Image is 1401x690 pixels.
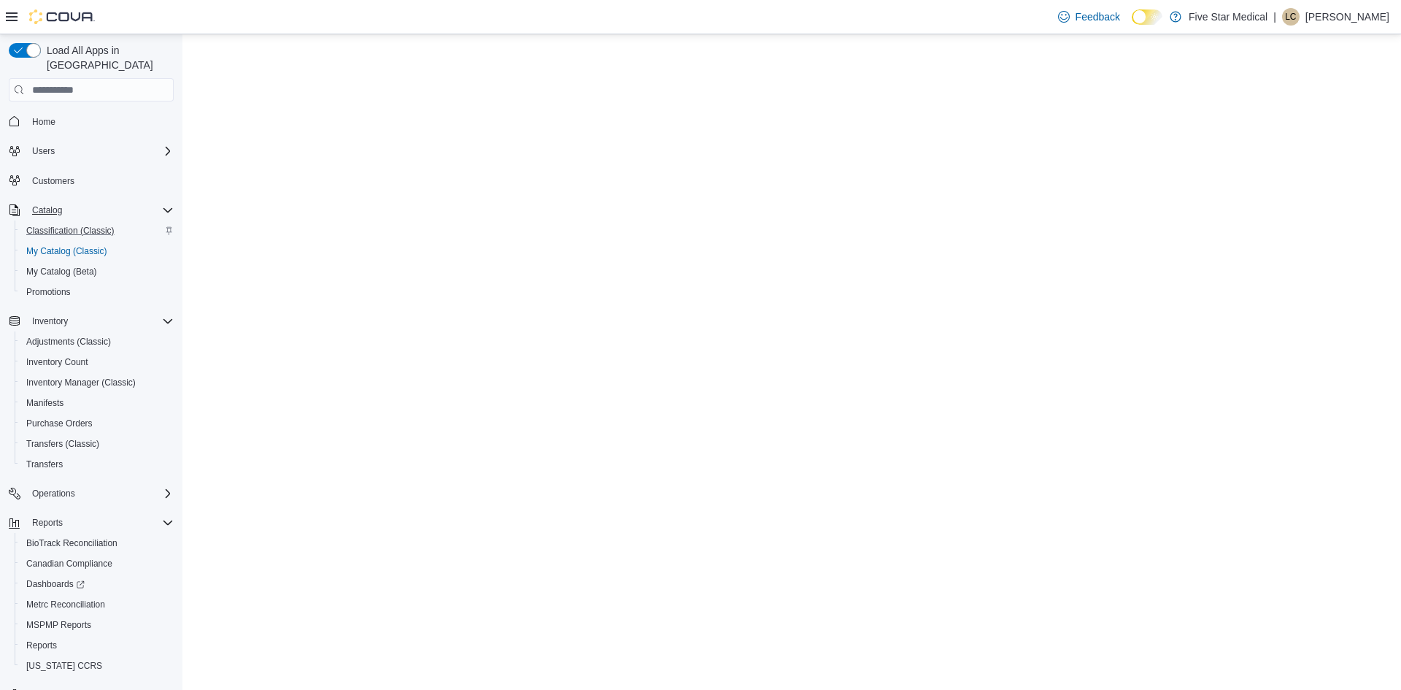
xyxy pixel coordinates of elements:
button: My Catalog (Classic) [15,241,180,261]
span: Purchase Orders [20,415,174,432]
span: Inventory [26,313,174,330]
span: My Catalog (Beta) [20,263,174,280]
span: Inventory Manager (Classic) [26,377,136,388]
span: Load All Apps in [GEOGRAPHIC_DATA] [41,43,174,72]
button: MSPMP Reports [15,615,180,635]
img: Cova [29,9,95,24]
button: Reports [15,635,180,656]
span: LC [1285,8,1296,26]
p: Five Star Medical [1189,8,1267,26]
span: Inventory [32,315,68,327]
a: Metrc Reconciliation [20,596,111,613]
a: My Catalog (Classic) [20,242,113,260]
a: Transfers (Classic) [20,435,105,453]
p: | [1273,8,1276,26]
a: Purchase Orders [20,415,99,432]
span: Transfers (Classic) [26,438,99,450]
a: [US_STATE] CCRS [20,657,108,675]
span: Metrc Reconciliation [20,596,174,613]
a: Dashboards [15,574,180,594]
span: Adjustments (Classic) [26,336,111,348]
button: Transfers (Classic) [15,434,180,454]
span: Customers [26,172,174,190]
span: Manifests [26,397,63,409]
span: Adjustments (Classic) [20,333,174,350]
button: Catalog [26,202,68,219]
span: Dashboards [26,578,85,590]
a: Feedback [1052,2,1126,31]
span: Classification (Classic) [20,222,174,239]
a: Reports [20,637,63,654]
span: Washington CCRS [20,657,174,675]
span: Operations [26,485,174,502]
span: Reports [26,640,57,651]
p: [PERSON_NAME] [1305,8,1389,26]
a: Adjustments (Classic) [20,333,117,350]
button: Operations [26,485,81,502]
span: Reports [26,514,174,532]
span: Canadian Compliance [26,558,112,570]
button: Catalog [3,200,180,221]
button: Reports [26,514,69,532]
a: Inventory Count [20,353,94,371]
span: Inventory Count [20,353,174,371]
span: BioTrack Reconciliation [26,537,117,549]
button: Users [3,141,180,161]
span: Promotions [26,286,71,298]
button: Operations [3,483,180,504]
button: Inventory Manager (Classic) [15,372,180,393]
span: [US_STATE] CCRS [26,660,102,672]
span: Classification (Classic) [26,225,115,237]
a: Customers [26,172,80,190]
button: Promotions [15,282,180,302]
span: Transfers [26,459,63,470]
button: Inventory Count [15,352,180,372]
a: BioTrack Reconciliation [20,534,123,552]
span: My Catalog (Classic) [26,245,107,257]
a: Home [26,113,61,131]
span: Metrc Reconciliation [26,599,105,610]
span: Customers [32,175,74,187]
a: Classification (Classic) [20,222,120,239]
span: Transfers (Classic) [20,435,174,453]
button: Customers [3,170,180,191]
a: MSPMP Reports [20,616,97,634]
input: Dark Mode [1132,9,1162,25]
span: Home [32,116,55,128]
span: Canadian Compliance [20,555,174,572]
span: Inventory Count [26,356,88,368]
span: MSPMP Reports [26,619,91,631]
button: Metrc Reconciliation [15,594,180,615]
a: Inventory Manager (Classic) [20,374,142,391]
span: My Catalog (Beta) [26,266,97,277]
button: Users [26,142,61,160]
span: Purchase Orders [26,418,93,429]
span: Promotions [20,283,174,301]
span: Home [26,112,174,130]
span: Catalog [32,204,62,216]
button: Adjustments (Classic) [15,331,180,352]
a: Transfers [20,456,69,473]
button: Reports [3,513,180,533]
button: Manifests [15,393,180,413]
span: Reports [32,517,63,529]
a: Promotions [20,283,77,301]
span: Feedback [1076,9,1120,24]
span: Dashboards [20,575,174,593]
span: Manifests [20,394,174,412]
span: Transfers [20,456,174,473]
a: Dashboards [20,575,90,593]
a: Canadian Compliance [20,555,118,572]
button: BioTrack Reconciliation [15,533,180,553]
span: Catalog [26,202,174,219]
button: Home [3,110,180,131]
span: BioTrack Reconciliation [20,534,174,552]
div: Lindsey Criswell [1282,8,1300,26]
button: Classification (Classic) [15,221,180,241]
button: Transfers [15,454,180,475]
a: Manifests [20,394,69,412]
span: Dark Mode [1132,25,1132,26]
span: My Catalog (Classic) [20,242,174,260]
button: Purchase Orders [15,413,180,434]
span: MSPMP Reports [20,616,174,634]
